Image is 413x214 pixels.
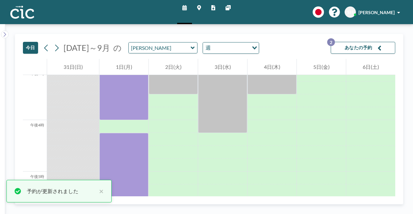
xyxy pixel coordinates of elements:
font: 3日(水) [215,64,231,70]
div: オプションを検索 [203,42,259,53]
font: 週 [206,44,211,51]
font: あなたの予約 [345,45,372,50]
font: 5日(金) [313,64,330,70]
font: 1日(月) [116,64,132,70]
font: 予約が更新されました [27,188,78,194]
font: [DATE]～9月 [64,43,110,52]
input: オプションを検索 [213,44,248,52]
button: 近い [96,187,104,195]
font: 午後4時 [30,123,44,127]
font: の [113,43,122,52]
img: 組織ロゴ [10,6,34,19]
button: 今日 [23,42,38,54]
font: 31日(日) [64,64,83,70]
font: 4日(木) [264,64,280,70]
font: 今日 [26,45,35,50]
font: 午後5時 [30,174,44,179]
font: 6日(土) [363,64,379,70]
font: × [99,186,104,196]
font: 2 [330,40,332,45]
button: あなたの予約2 [331,42,395,54]
input: ユキ [129,42,191,53]
font: SH [347,9,353,15]
font: [PERSON_NAME] [358,10,395,15]
font: 2日(火) [165,64,182,70]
